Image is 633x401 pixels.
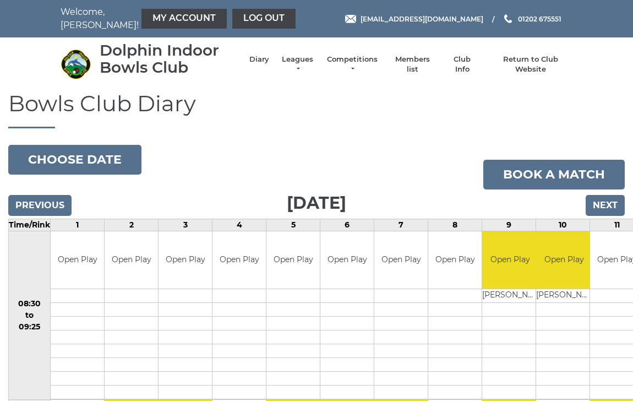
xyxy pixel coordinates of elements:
td: Open Play [428,231,482,289]
img: Email [345,15,356,23]
td: 3 [159,219,212,231]
td: Open Play [482,231,538,289]
td: Open Play [320,231,374,289]
h1: Bowls Club Diary [8,91,625,128]
div: Dolphin Indoor Bowls Club [100,42,238,76]
span: 01202 675551 [518,14,561,23]
td: Time/Rink [9,219,51,231]
td: 10 [536,219,590,231]
td: Open Play [266,231,320,289]
a: Members list [389,55,435,74]
a: Diary [249,55,269,64]
td: 2 [105,219,159,231]
img: Phone us [504,14,512,23]
td: 7 [374,219,428,231]
td: Open Play [212,231,266,289]
td: [PERSON_NAME] [536,289,592,303]
img: Dolphin Indoor Bowls Club [61,49,91,79]
a: Competitions [326,55,379,74]
td: Open Play [536,231,592,289]
a: Return to Club Website [489,55,572,74]
input: Previous [8,195,72,216]
td: 1 [51,219,105,231]
td: 4 [212,219,266,231]
td: [PERSON_NAME] [482,289,538,303]
input: Next [586,195,625,216]
a: Club Info [446,55,478,74]
td: 08:30 to 09:25 [9,231,51,400]
td: 8 [428,219,482,231]
td: 9 [482,219,536,231]
td: 5 [266,219,320,231]
td: 6 [320,219,374,231]
td: Open Play [105,231,158,289]
span: [EMAIL_ADDRESS][DOMAIN_NAME] [361,14,483,23]
a: My Account [141,9,227,29]
button: Choose date [8,145,141,175]
td: Open Play [51,231,104,289]
a: Leagues [280,55,315,74]
td: Open Play [374,231,428,289]
a: Email [EMAIL_ADDRESS][DOMAIN_NAME] [345,14,483,24]
nav: Welcome, [PERSON_NAME]! [61,6,264,32]
a: Book a match [483,160,625,189]
td: Open Play [159,231,212,289]
a: Phone us 01202 675551 [503,14,561,24]
a: Log out [232,9,296,29]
